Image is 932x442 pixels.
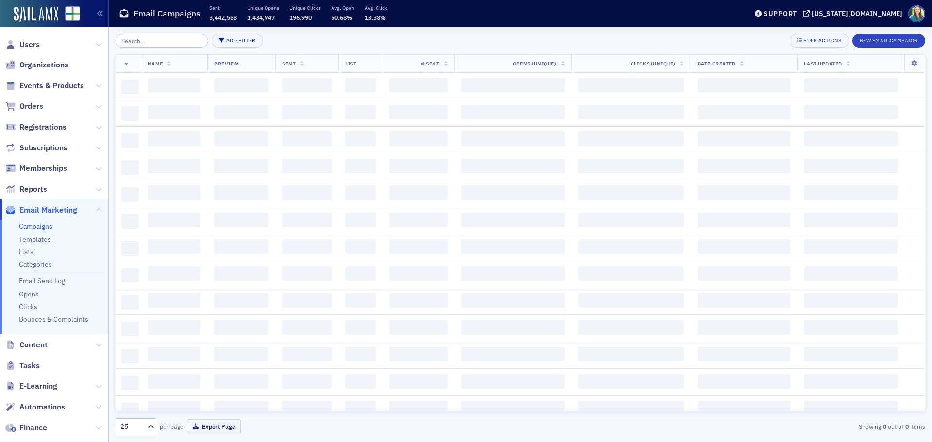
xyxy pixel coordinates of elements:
[148,320,200,335] span: ‌
[389,266,448,281] span: ‌
[19,290,39,298] a: Opens
[65,6,80,21] img: SailAMX
[578,239,683,254] span: ‌
[148,185,200,200] span: ‌
[389,78,448,92] span: ‌
[121,268,139,282] span: ‌
[5,163,67,174] a: Memberships
[698,159,791,173] span: ‌
[578,159,683,173] span: ‌
[19,260,52,269] a: Categories
[5,122,67,132] a: Registrations
[187,419,241,434] button: Export Page
[5,39,40,50] a: Users
[282,239,332,254] span: ‌
[698,374,791,389] span: ‌
[803,38,841,43] div: Bulk Actions
[148,239,200,254] span: ‌
[289,14,312,21] span: 196,990
[148,347,200,361] span: ‌
[214,105,268,119] span: ‌
[19,235,51,244] a: Templates
[345,213,376,227] span: ‌
[19,60,68,70] span: Organizations
[214,293,268,308] span: ‌
[764,9,797,18] div: Support
[160,422,183,431] label: per page
[14,7,58,22] a: SailAMX
[345,347,376,361] span: ‌
[331,14,352,21] span: 50.68%
[121,241,139,256] span: ‌
[461,78,565,92] span: ‌
[461,320,565,335] span: ‌
[282,131,332,146] span: ‌
[19,302,37,311] a: Clicks
[5,381,57,392] a: E-Learning
[389,239,448,254] span: ‌
[698,401,791,415] span: ‌
[19,247,33,256] a: Lists
[282,320,332,335] span: ‌
[282,266,332,281] span: ‌
[578,401,683,415] span: ‌
[121,106,139,121] span: ‌
[804,159,898,173] span: ‌
[209,4,237,11] p: Sent
[345,374,376,389] span: ‌
[5,402,65,412] a: Automations
[282,60,296,67] span: Sent
[121,187,139,202] span: ‌
[148,266,200,281] span: ‌
[804,320,898,335] span: ‌
[662,422,925,431] div: Showing out of items
[698,78,791,92] span: ‌
[19,122,67,132] span: Registrations
[852,34,925,48] button: New Email Campaign
[698,213,791,227] span: ‌
[148,213,200,227] span: ‌
[214,159,268,173] span: ‌
[19,360,40,371] span: Tasks
[214,347,268,361] span: ‌
[461,185,565,200] span: ‌
[389,374,448,389] span: ‌
[578,131,683,146] span: ‌
[698,347,791,361] span: ‌
[578,374,683,389] span: ‌
[282,347,332,361] span: ‌
[212,34,263,48] button: Add Filter
[804,239,898,254] span: ‌
[365,14,386,21] span: 13.38%
[19,39,40,50] span: Users
[698,320,791,335] span: ‌
[389,105,448,119] span: ‌
[133,8,200,19] h1: Email Campaigns
[804,266,898,281] span: ‌
[19,315,88,324] a: Bounces & Complaints
[19,101,43,112] span: Orders
[578,105,683,119] span: ‌
[58,6,80,23] a: View Homepage
[804,185,898,200] span: ‌
[578,347,683,361] span: ‌
[389,131,448,146] span: ‌
[461,239,565,254] span: ‌
[214,213,268,227] span: ‌
[5,423,47,433] a: Finance
[5,143,67,153] a: Subscriptions
[19,205,77,215] span: Email Marketing
[19,340,48,350] span: Content
[214,374,268,389] span: ‌
[19,143,67,153] span: Subscriptions
[19,381,57,392] span: E-Learning
[389,347,448,361] span: ‌
[389,320,448,335] span: ‌
[698,266,791,281] span: ‌
[345,239,376,254] span: ‌
[345,401,376,415] span: ‌
[121,322,139,336] span: ‌
[389,185,448,200] span: ‌
[19,184,47,195] span: Reports
[214,239,268,254] span: ‌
